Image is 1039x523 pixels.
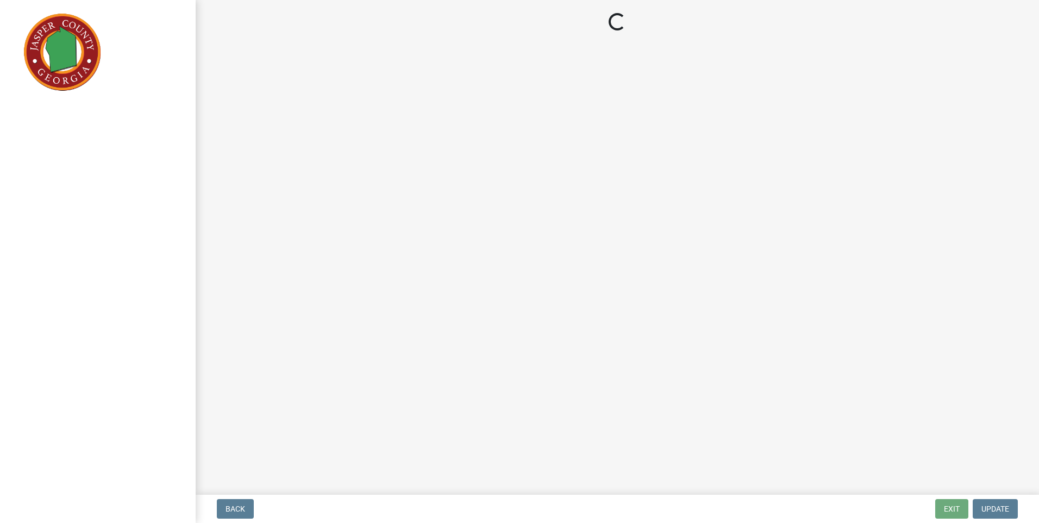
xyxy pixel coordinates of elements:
button: Exit [935,499,968,519]
button: Back [217,499,254,519]
button: Update [973,499,1018,519]
span: Back [226,505,245,513]
img: Jasper County, Georgia [22,11,103,93]
span: Update [981,505,1009,513]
